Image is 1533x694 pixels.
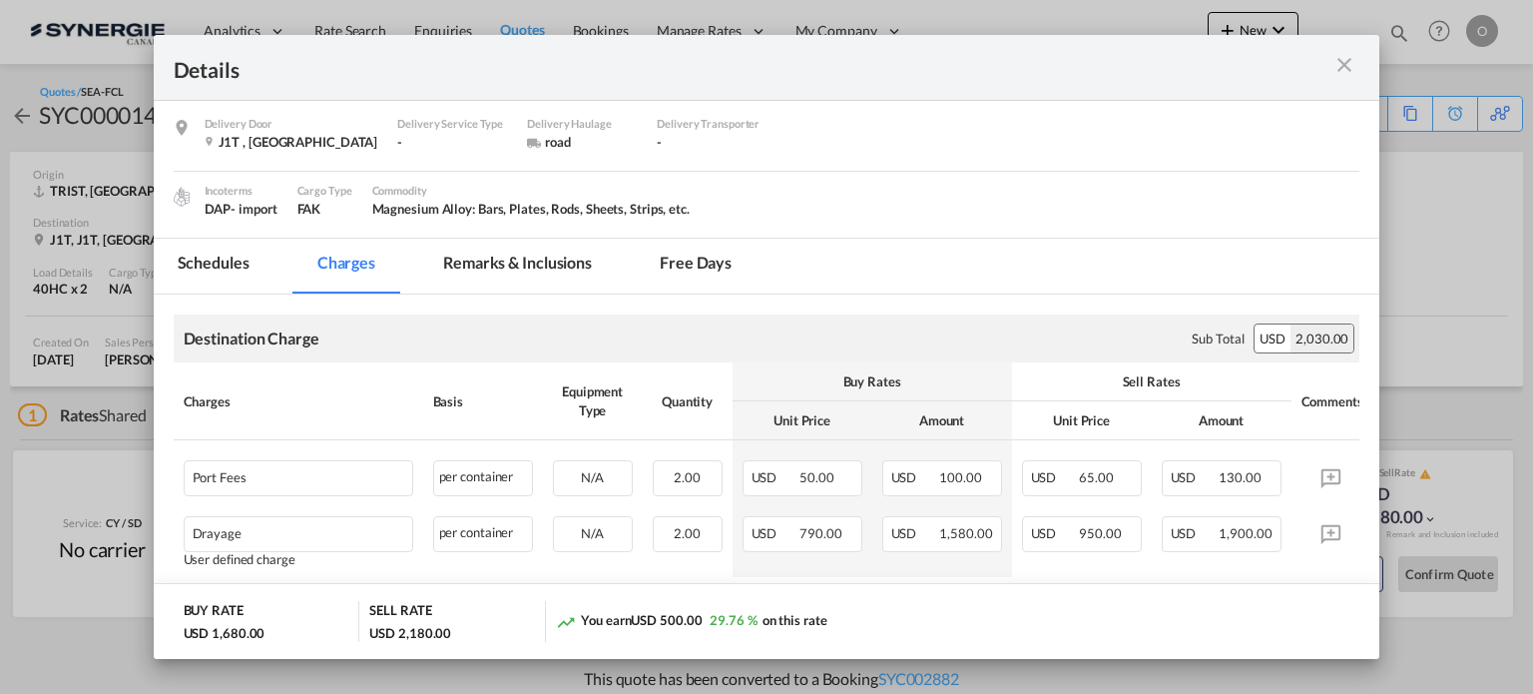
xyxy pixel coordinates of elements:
[184,392,413,410] div: Charges
[174,55,1242,80] div: Details
[1079,469,1114,485] span: 65.00
[799,469,834,485] span: 50.00
[636,239,756,294] md-tab-item: Free days
[419,239,616,294] md-tab-item: Remarks & Inclusions
[674,525,701,541] span: 2.00
[710,612,757,628] span: 29.76 %
[1022,372,1281,390] div: Sell Rates
[397,115,507,133] div: Delivery Service Type
[653,392,723,410] div: Quantity
[433,460,533,496] div: per container
[939,469,981,485] span: 100.00
[1171,469,1217,485] span: USD
[369,624,451,642] div: USD 2,180.00
[581,469,604,485] span: N/A
[1255,325,1290,352] div: USD
[154,239,776,294] md-pagination-wrapper: Use the left and right arrow keys to navigate between tabs
[556,612,576,632] md-icon: icon-trending-up
[527,115,637,133] div: Delivery Haulage
[1332,53,1356,77] md-icon: icon-close m-3 fg-AAA8AD cursor
[184,328,319,349] div: Destination Charge
[154,35,1380,660] md-dialog: Port of Loading ...
[372,182,690,200] div: Commodity
[433,392,533,410] div: Basis
[939,525,992,541] span: 1,580.00
[154,239,273,294] md-tab-item: Schedules
[733,401,872,440] th: Unit Price
[674,469,701,485] span: 2.00
[891,525,937,541] span: USD
[1171,525,1217,541] span: USD
[1152,401,1291,440] th: Amount
[205,133,378,151] div: J1T , Canada
[581,525,604,541] span: N/A
[1031,525,1077,541] span: USD
[205,182,277,200] div: Incoterms
[1219,469,1261,485] span: 130.00
[205,200,277,218] div: DAP
[1192,330,1244,347] div: Sub Total
[752,469,797,485] span: USD
[1079,525,1121,541] span: 950.00
[397,133,507,151] div: -
[205,115,378,133] div: Delivery Door
[1290,325,1353,352] div: 2,030.00
[891,469,937,485] span: USD
[297,200,352,218] div: FAK
[184,601,244,624] div: BUY RATE
[743,372,1002,390] div: Buy Rates
[372,201,690,217] span: Magnesium Alloy: Bars, Plates, Rods, Sheets, Strips, etc.
[1219,525,1272,541] span: 1,900.00
[231,200,276,218] div: - import
[297,182,352,200] div: Cargo Type
[184,624,265,642] div: USD 1,680.00
[527,133,637,151] div: road
[872,401,1012,440] th: Amount
[433,516,533,552] div: per container
[799,525,841,541] span: 790.00
[556,611,826,632] div: You earn on this rate
[553,382,633,418] div: Equipment Type
[184,552,413,567] div: User defined charge
[752,525,797,541] span: USD
[631,612,702,628] span: USD 500.00
[293,239,399,294] md-tab-item: Charges
[171,186,193,208] img: cargo.png
[193,461,351,485] div: Port Fees
[369,601,431,624] div: SELL RATE
[1031,469,1077,485] span: USD
[1291,362,1371,440] th: Comments
[193,517,351,541] div: Drayage
[1012,401,1152,440] th: Unit Price
[657,133,766,151] div: -
[657,115,766,133] div: Delivery Transporter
